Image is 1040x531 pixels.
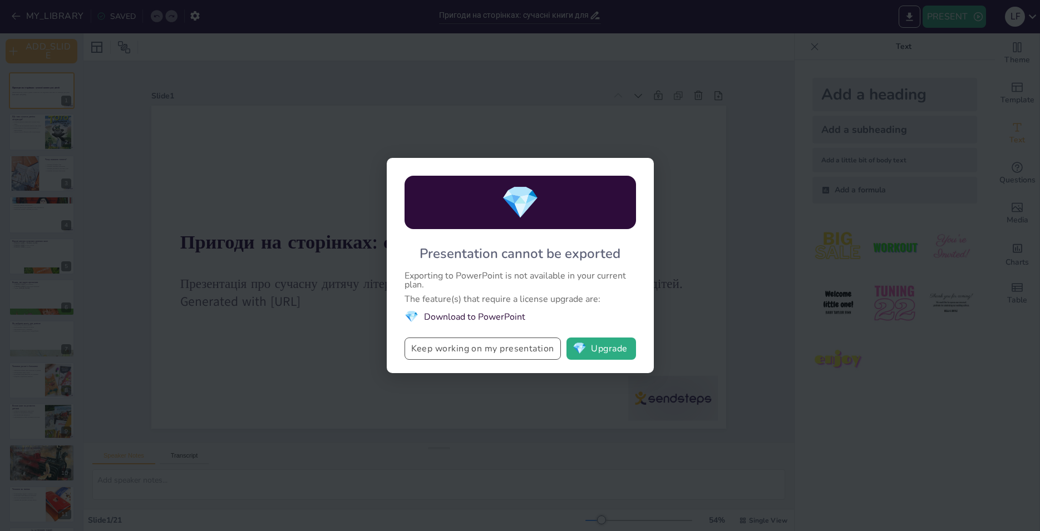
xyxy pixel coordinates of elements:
div: Exporting to PowerPoint is not available in your current plan. [405,271,636,289]
span: diamond [501,181,540,224]
button: diamondUpgrade [566,338,636,360]
div: The feature(s) that require a license upgrade are: [405,295,636,304]
li: Download to PowerPoint [405,309,636,324]
button: Keep working on my presentation [405,338,561,360]
span: diamond [405,309,418,324]
span: diamond [573,343,586,354]
div: Presentation cannot be exported [420,245,620,262]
